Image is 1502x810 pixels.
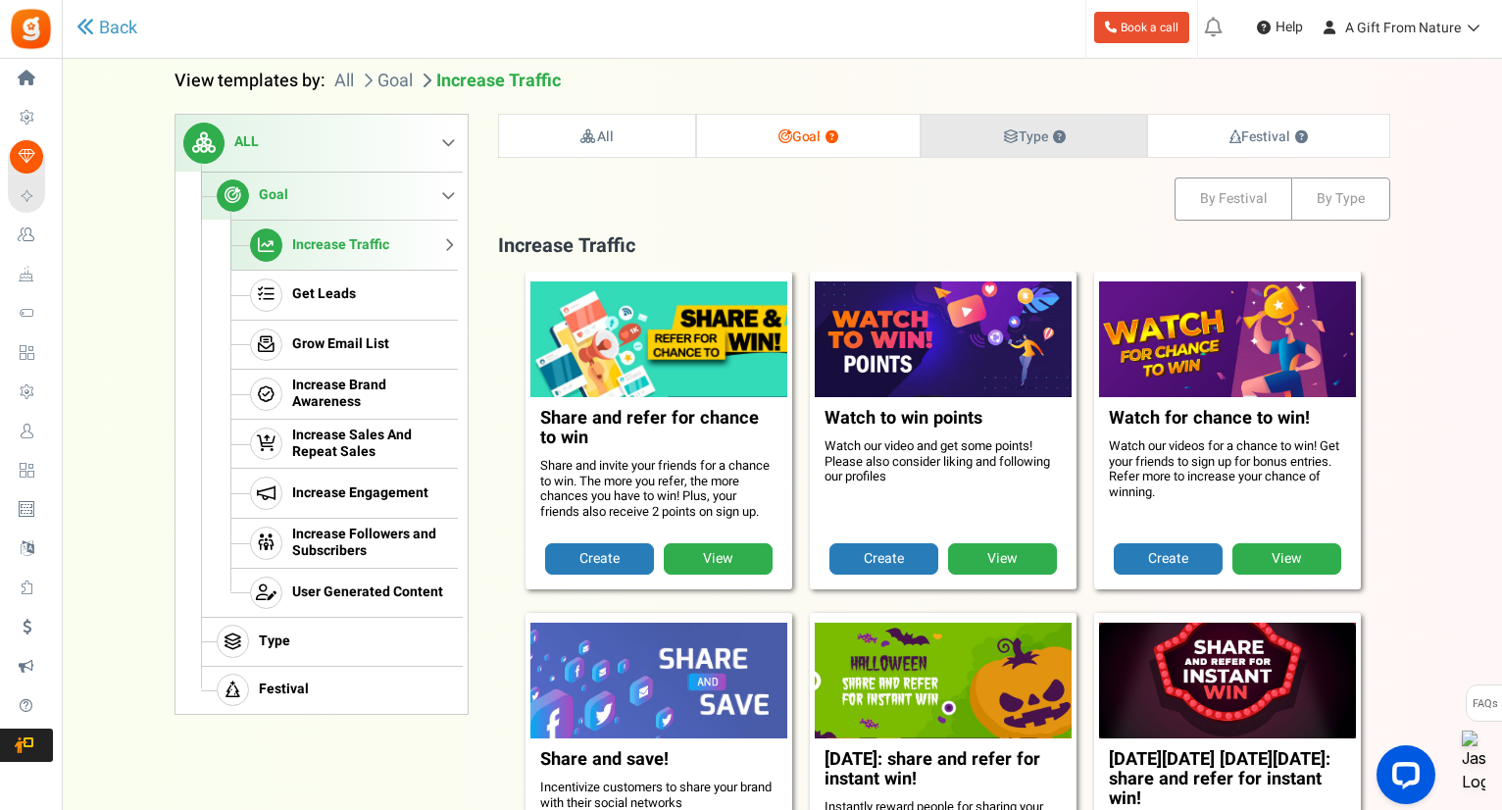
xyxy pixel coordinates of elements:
button: ? [826,131,838,144]
a: View [1232,543,1341,575]
button: By Festival [1175,177,1291,221]
h3: Watch to win points [825,409,1062,438]
strong: Type [1003,127,1066,147]
h3: Share and save! [540,750,777,780]
span: Increase Traffic [292,237,389,254]
span: Increase Traffic [498,231,635,260]
span: Get Leads [292,286,356,303]
a: View [948,543,1057,575]
a: Grow Email List [230,320,458,370]
a: Increase Brand Awareness [230,369,458,419]
strong: Goal [778,127,839,147]
a: Create [1114,543,1223,575]
a: Help [1249,12,1311,43]
h3: [DATE]: share and refer for instant win! [825,750,1062,799]
span: Type [259,633,290,650]
span: A Gift From Nature [1345,18,1461,38]
a: Increase Engagement [230,468,458,518]
a: Create [545,543,654,575]
strong: Festival [1229,127,1308,147]
a: Create [829,543,938,575]
li: All [334,69,354,94]
h3: Share and refer for chance to win [540,409,777,458]
span: Grow Email List [292,336,389,353]
a: User Generated Content [230,568,458,618]
p: Watch our videos for a chance to win! Get your friends to sign up for bonus entries. Refer more t... [1109,438,1346,499]
p: Share and invite your friends for a chance to win. The more you refer, the more chances you have ... [540,458,777,519]
span: Goal [259,187,288,204]
span: ALL [234,134,259,151]
strong: All [579,127,614,147]
a: Book a call [1094,12,1189,43]
a: Get Leads [230,270,458,320]
button: ? [1053,131,1066,144]
h3: Watch for chance to win! [1109,409,1346,438]
span: Increase Followers and Subscribers [292,527,452,560]
li: Goal [358,69,413,94]
span: Help [1271,18,1303,37]
span: Increase Sales And Repeat Sales [292,428,452,461]
span: FAQs [1472,685,1498,723]
span: User Generated Content [292,584,443,601]
a: Increase Followers and Subscribers [230,518,458,568]
button: By Type [1291,177,1390,221]
p: Watch our video and get some points! Please also consider liking and following our profiles [825,438,1062,484]
a: View [664,543,773,575]
a: Increase Sales And Repeat Sales [230,419,458,469]
a: Goal [201,172,458,221]
span: Increase Engagement [292,485,428,502]
span: Increase Brand Awareness [292,378,452,411]
a: ALL [175,115,458,172]
strong: View templates by: [175,68,325,94]
img: Gratisfaction [9,7,53,51]
a: Increase Traffic [230,220,458,270]
li: Increase Traffic [417,69,561,94]
button: ? [1295,131,1308,144]
a: Festival [201,666,458,715]
a: Back [76,16,137,41]
span: Festival [259,682,309,698]
a: Type [201,617,458,666]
